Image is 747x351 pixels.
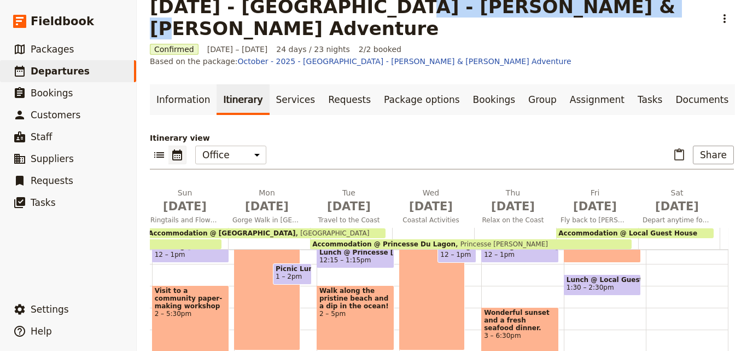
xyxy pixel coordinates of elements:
span: 24 days / 23 nights [276,44,350,55]
span: Fly back to [PERSON_NAME] [556,216,634,225]
div: Lunch @ Local Guest House1:30 – 2:30pm [564,274,641,296]
a: Assignment [563,84,631,115]
a: Itinerary [217,84,269,115]
span: Wonderful sunset and a fresh seafood dinner. [484,309,556,332]
button: Actions [715,9,734,28]
div: Accommodation @ Local Guest House [556,228,714,238]
button: Calendar view [168,146,186,164]
h2: Mon [232,187,301,215]
div: [GEOGRAPHIC_DATA]10am – 5pm [234,198,300,350]
h2: Fri [561,187,629,215]
span: [DATE] [643,198,711,215]
span: Picnic Lunch [276,265,309,273]
span: Help [31,326,52,337]
span: Departures [31,66,90,77]
span: 12 – 1pm [440,251,471,258]
span: Accommodation @ Local Guest House [558,229,697,237]
span: [DATE] [150,198,219,215]
span: 1 – 2pm [276,273,302,280]
button: Sun [DATE]Ringtails and Flower Paper [146,187,228,228]
span: Visit to a community paper-making workshop [155,287,227,310]
button: List view [150,146,168,164]
div: Picnic Lunch1 – 2pm [273,263,312,285]
button: Paste itinerary item [670,146,688,164]
span: 12 – 1pm [155,251,185,258]
span: [GEOGRAPHIC_DATA] [295,229,369,237]
span: [DATE] [478,198,547,215]
span: Lunch @ Princesse [PERSON_NAME] [319,249,392,256]
span: Walk along the pristine beach and a dip in the ocean! [319,287,392,310]
a: Group [522,84,563,115]
p: Itinerary view [150,133,734,143]
button: Sat [DATE]Depart anytime for Home [638,187,720,228]
span: Tasks [31,197,56,208]
span: Requests [31,175,73,186]
button: Wed [DATE]Coastal Activities [392,187,474,228]
button: Fri [DATE]Fly back to [PERSON_NAME] [556,187,638,228]
a: Bookings [466,84,522,115]
button: Thu [DATE]Relax on the Coast [474,187,556,228]
a: October - 2025 - [GEOGRAPHIC_DATA] - [PERSON_NAME] & [PERSON_NAME] Adventure [238,57,571,66]
span: Confirmed [150,44,199,55]
span: [DATE] – [DATE] [207,44,268,55]
span: [DATE] [396,198,465,215]
span: Princesse [PERSON_NAME] [456,240,548,248]
span: Coastal Activities [392,216,470,225]
h2: Sun [150,187,219,215]
span: Ringtails and Flower Paper [146,216,224,225]
span: Packages [31,44,74,55]
span: Fieldbook [31,13,94,30]
span: Staff [31,131,52,142]
span: 2 – 5pm [319,310,392,318]
a: Documents [669,84,735,115]
span: Gorge Walk in [GEOGRAPHIC_DATA] [228,216,306,225]
button: Share [693,146,734,164]
span: Depart anytime for Home [638,216,716,225]
h2: Tue [314,187,383,215]
span: Bookings [31,88,73,99]
div: Lunch @ Princesse [PERSON_NAME]12:15 – 1:15pm [317,247,394,268]
button: Tue [DATE]Travel to the Coast [310,187,392,228]
h2: Sat [643,187,711,215]
span: 12 – 1pm [484,251,515,258]
span: [DATE] [314,198,383,215]
span: Travel to the Coast [310,216,388,225]
span: Suppliers [31,153,74,164]
a: Information [150,84,217,115]
div: Accommodation @ Princesse Du LagonPrincesse [PERSON_NAME] [310,239,632,249]
span: Accommodation @ Princesse Du Lagon [312,240,456,248]
span: 12:15 – 1:15pm [319,256,371,264]
div: Accommodation @ [GEOGRAPHIC_DATA][GEOGRAPHIC_DATA] [146,228,386,238]
a: Services [270,84,322,115]
div: Walk along the pristine beach and a dip in the ocean!2 – 5pm [317,285,394,350]
span: Accommodation @ [GEOGRAPHIC_DATA] [148,229,295,237]
button: Mon [DATE]Gorge Walk in [GEOGRAPHIC_DATA] [228,187,310,228]
span: [DATE] [561,198,629,215]
span: 3 – 6:30pm [484,332,556,340]
span: Relax on the Coast [474,216,552,225]
span: 2 – 5:30pm [155,310,227,318]
h2: Thu [478,187,547,215]
div: Lunch @ Princesse [PERSON_NAME]12 – 1pm [481,241,559,263]
span: Customers [31,110,80,120]
div: Lunch @ [GEOGRAPHIC_DATA]12 – 1pm [152,241,230,263]
h2: Wed [396,187,465,215]
span: 1:30 – 2:30pm [567,284,614,291]
a: Tasks [631,84,669,115]
span: Lunch @ Local Guest House [567,276,639,284]
span: Based on the package: [150,56,571,67]
div: Lunch @ Princesse [PERSON_NAME]12 – 1pm [437,241,476,263]
span: 2/2 booked [359,44,401,55]
div: Optional activities in [GEOGRAPHIC_DATA].9am – 5pm [399,176,465,350]
a: Requests [322,84,377,115]
a: Package options [377,84,466,115]
span: Settings [31,304,69,315]
span: [DATE] [232,198,301,215]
